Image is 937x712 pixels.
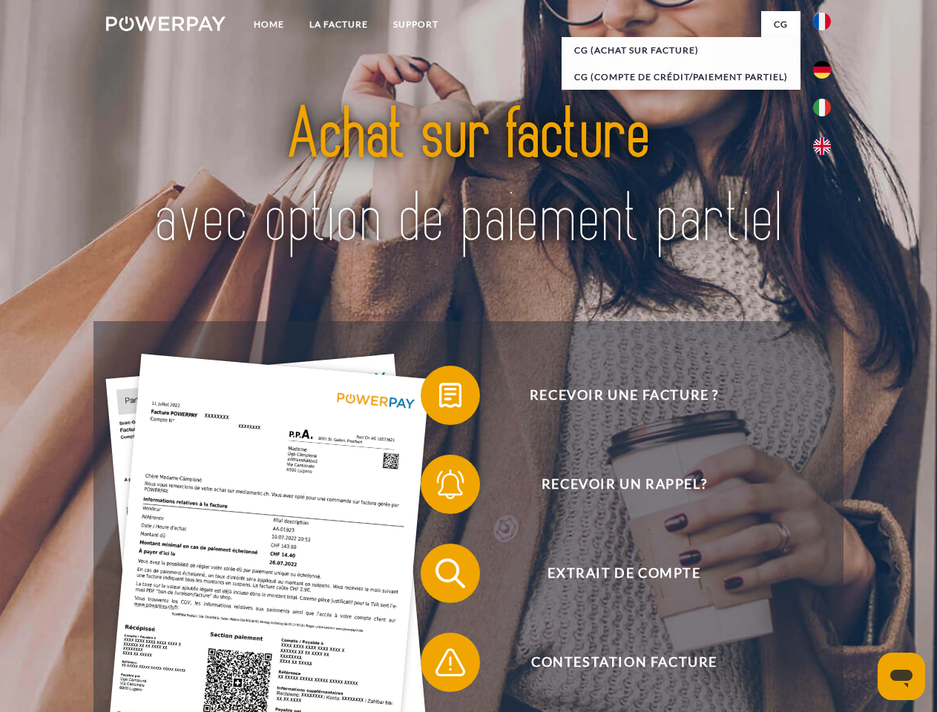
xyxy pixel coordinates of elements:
[813,99,831,116] img: it
[562,37,800,64] a: CG (achat sur facture)
[442,366,806,425] span: Recevoir une facture ?
[142,71,795,284] img: title-powerpay_fr.svg
[432,555,469,592] img: qb_search.svg
[442,455,806,514] span: Recevoir un rappel?
[297,11,381,38] a: LA FACTURE
[432,466,469,503] img: qb_bell.svg
[421,366,806,425] button: Recevoir une facture ?
[813,61,831,79] img: de
[813,137,831,155] img: en
[562,64,800,90] a: CG (Compte de crédit/paiement partiel)
[106,16,226,31] img: logo-powerpay-white.svg
[432,377,469,414] img: qb_bill.svg
[761,11,800,38] a: CG
[813,13,831,30] img: fr
[421,455,806,514] button: Recevoir un rappel?
[878,653,925,700] iframe: Bouton de lancement de la fenêtre de messagerie
[381,11,451,38] a: Support
[442,544,806,603] span: Extrait de compte
[432,644,469,681] img: qb_warning.svg
[421,633,806,692] button: Contestation Facture
[442,633,806,692] span: Contestation Facture
[241,11,297,38] a: Home
[421,544,806,603] button: Extrait de compte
